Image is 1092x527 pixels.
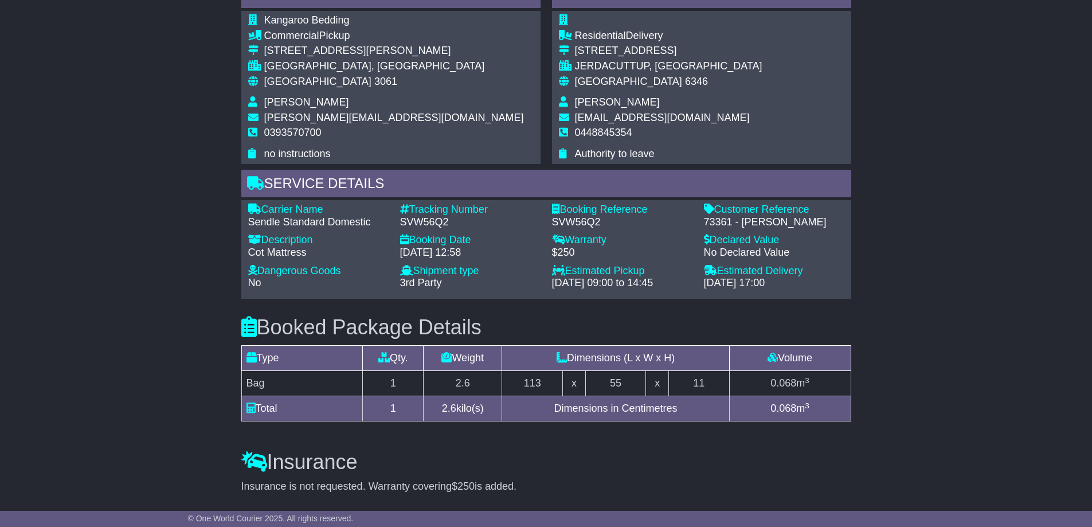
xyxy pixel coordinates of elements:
[248,247,389,259] div: Cot Mattress
[264,96,349,108] span: [PERSON_NAME]
[646,371,668,396] td: x
[241,451,851,474] h3: Insurance
[400,216,541,229] div: SVW56Q2
[575,148,655,159] span: Authority to leave
[729,371,851,396] td: m
[805,376,809,385] sup: 3
[264,30,319,41] span: Commercial
[729,346,851,371] td: Volume
[248,265,389,278] div: Dangerous Goods
[585,371,646,396] td: 55
[264,30,524,42] div: Pickup
[729,396,851,421] td: m
[704,277,844,290] div: [DATE] 17:00
[563,371,585,396] td: x
[363,396,424,421] td: 1
[704,216,844,229] div: 73361 - [PERSON_NAME]
[704,204,844,216] div: Customer Reference
[241,170,851,201] div: Service Details
[424,371,502,396] td: 2.6
[424,396,502,421] td: kilo(s)
[264,60,524,73] div: [GEOGRAPHIC_DATA], [GEOGRAPHIC_DATA]
[264,14,350,26] span: Kangaroo Bedding
[241,346,363,371] td: Type
[400,234,541,247] div: Booking Date
[805,401,809,410] sup: 3
[248,234,389,247] div: Description
[704,234,844,247] div: Declared Value
[575,30,762,42] div: Delivery
[400,204,541,216] div: Tracking Number
[552,234,692,247] div: Warranty
[552,247,692,259] div: $250
[248,277,261,288] span: No
[264,148,331,159] span: no instructions
[363,371,424,396] td: 1
[552,277,692,290] div: [DATE] 09:00 to 14:45
[241,371,363,396] td: Bag
[575,112,750,123] span: [EMAIL_ADDRESS][DOMAIN_NAME]
[374,76,397,87] span: 3061
[363,346,424,371] td: Qty.
[552,216,692,229] div: SVW56Q2
[502,396,729,421] td: Dimensions in Centimetres
[685,76,708,87] span: 6346
[552,204,692,216] div: Booking Reference
[264,112,524,123] span: [PERSON_NAME][EMAIL_ADDRESS][DOMAIN_NAME]
[770,377,796,389] span: 0.068
[264,76,371,87] span: [GEOGRAPHIC_DATA]
[502,371,563,396] td: 113
[188,514,354,523] span: © One World Courier 2025. All rights reserved.
[442,403,456,414] span: 2.6
[575,45,762,57] div: [STREET_ADDRESS]
[264,45,524,57] div: [STREET_ADDRESS][PERSON_NAME]
[452,481,475,492] span: $250
[264,127,322,138] span: 0393570700
[241,481,851,493] div: Insurance is not requested. Warranty covering is added.
[575,127,632,138] span: 0448845354
[248,216,389,229] div: Sendle Standard Domestic
[502,346,729,371] td: Dimensions (L x W x H)
[704,265,844,278] div: Estimated Delivery
[668,371,729,396] td: 11
[552,265,692,278] div: Estimated Pickup
[241,316,851,339] h3: Booked Package Details
[241,396,363,421] td: Total
[770,403,796,414] span: 0.068
[575,30,626,41] span: Residential
[400,277,442,288] span: 3rd Party
[575,60,762,73] div: JERDACUTTUP, [GEOGRAPHIC_DATA]
[248,204,389,216] div: Carrier Name
[575,76,682,87] span: [GEOGRAPHIC_DATA]
[575,96,660,108] span: [PERSON_NAME]
[424,346,502,371] td: Weight
[704,247,844,259] div: No Declared Value
[400,247,541,259] div: [DATE] 12:58
[400,265,541,278] div: Shipment type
